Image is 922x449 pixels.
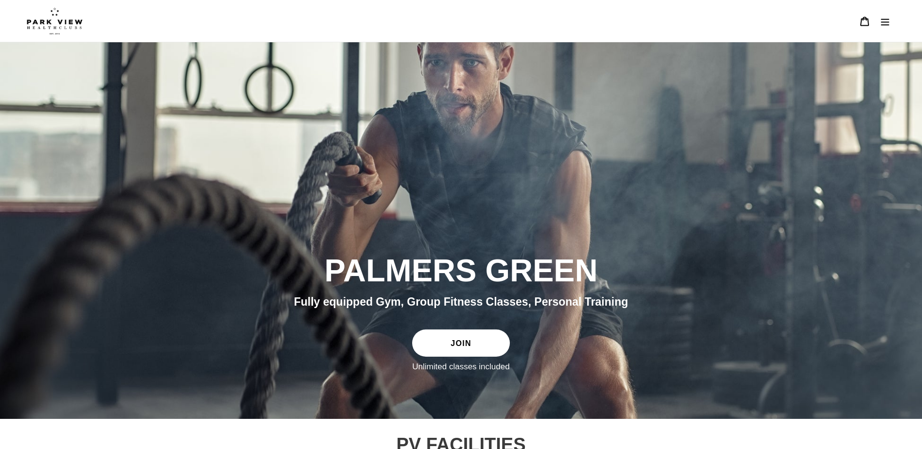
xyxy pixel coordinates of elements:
label: Unlimited classes included [412,362,509,372]
img: Park view health clubs is a gym near you. [27,7,83,35]
h2: PALMERS GREEN [196,252,726,290]
a: JOIN [412,329,509,357]
button: Menu [875,11,895,32]
span: Fully equipped Gym, Group Fitness Classes, Personal Training [294,295,628,308]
